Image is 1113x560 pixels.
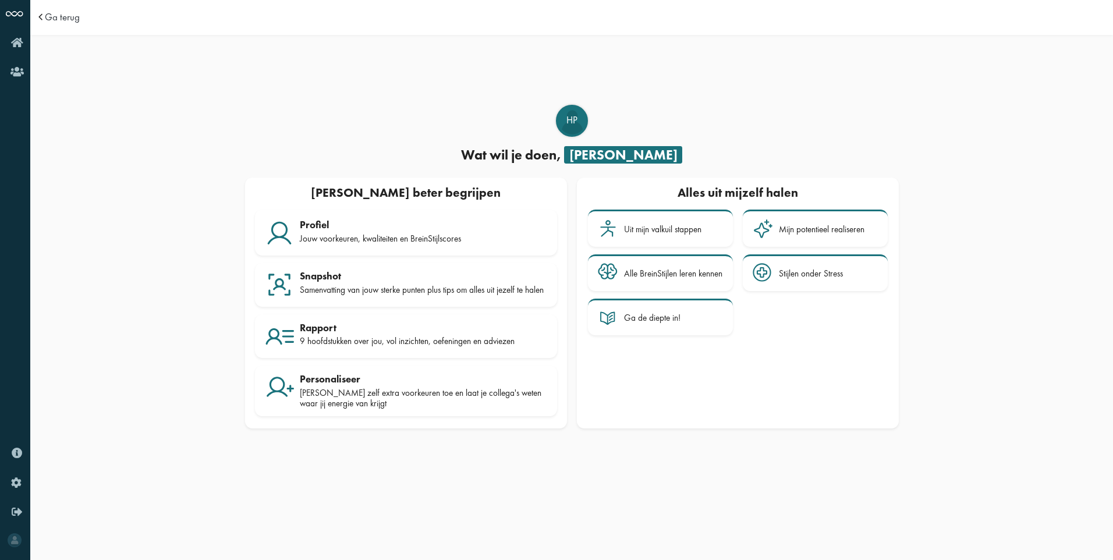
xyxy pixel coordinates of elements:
div: [PERSON_NAME] zelf extra voorkeuren toe en laat je collega's weten waar jij energie van krijgt [300,388,547,409]
a: Stijlen onder Stress [743,254,888,292]
div: Jouw voorkeuren, kwaliteiten en BreinStijlscores [300,233,547,244]
a: Uit mijn valkuil stappen [588,210,733,247]
a: Ga de diepte in! [588,299,733,336]
div: Alles uit mijzelf halen [587,183,889,205]
div: Alle BreinStijlen leren kennen [624,268,722,279]
a: Ga terug [45,12,80,22]
div: Profiel [300,219,547,231]
div: Stijlen onder Stress [779,268,843,279]
div: Samenvatting van jouw sterke punten plus tips om alles uit jezelf te halen [300,285,547,295]
div: Personaliseer [300,373,547,385]
div: Rapport [300,322,547,334]
a: Rapport 9 hoofdstukken over jou, vol inzichten, oefeningen en adviezen [255,314,557,359]
a: Mijn potentieel realiseren [743,210,888,247]
a: Profiel Jouw voorkeuren, kwaliteiten en BreinStijlscores [255,210,557,256]
div: Uit mijn valkuil stappen [624,224,701,235]
div: Mijn potentieel realiseren [779,224,864,235]
span: [PERSON_NAME] [564,146,682,164]
span: Wat wil je doen, [461,146,561,164]
div: [PERSON_NAME] beter begrijpen [250,183,562,205]
span: HP [557,114,587,127]
div: 9 hoofdstukken over jou, vol inzichten, oefeningen en adviezen [300,336,547,346]
div: Ga de diepte in! [624,313,680,323]
a: Personaliseer [PERSON_NAME] zelf extra voorkeuren toe en laat je collega's weten waar jij energie... [255,366,557,416]
a: Snapshot Samenvatting van jouw sterke punten plus tips om alles uit jezelf te halen [255,263,557,307]
div: Heleen Peters [556,105,588,137]
div: Snapshot [300,270,547,282]
a: Alle BreinStijlen leren kennen [588,254,733,292]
